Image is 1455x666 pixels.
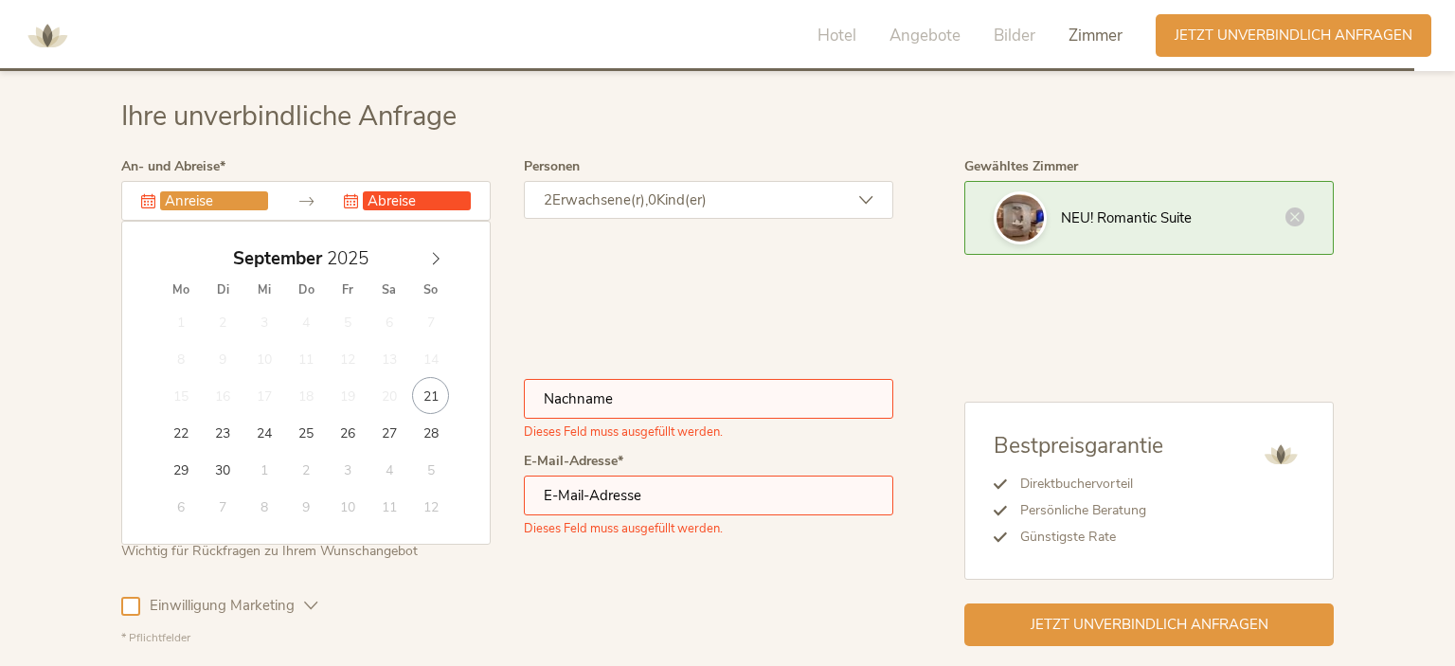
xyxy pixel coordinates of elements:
[322,246,385,271] input: Year
[121,98,457,135] span: Ihre unverbindliche Anfrage
[524,476,893,515] input: E-Mail-Adresse
[121,160,225,173] label: An- und Abreise
[233,250,322,268] span: September
[245,414,282,451] span: September 24, 2025
[648,190,656,209] span: 0
[140,596,304,616] span: Einwilligung Marketing
[370,488,407,525] span: Oktober 11, 2025
[19,8,76,64] img: AMONTI & LUNARIS Wellnessresort
[370,340,407,377] span: September 13, 2025
[817,25,856,46] span: Hotel
[245,451,282,488] span: Oktober 1, 2025
[160,191,268,210] input: Anreise
[160,284,202,297] span: Mo
[287,377,324,414] span: September 18, 2025
[1007,471,1163,497] li: Direktbuchervorteil
[552,190,648,209] span: Erwachsene(r),
[163,451,200,488] span: September 29, 2025
[245,377,282,414] span: September 17, 2025
[329,303,366,340] span: September 5, 2025
[163,488,200,525] span: Oktober 6, 2025
[524,379,893,419] input: Nachname
[997,194,1044,242] img: Ihre unverbindliche Anfrage
[121,630,893,646] div: * Pflichtfelder
[205,414,242,451] span: September 23, 2025
[163,340,200,377] span: September 8, 2025
[370,451,407,488] span: Oktober 4, 2025
[370,303,407,340] span: September 6, 2025
[245,340,282,377] span: September 10, 2025
[1061,208,1192,227] span: NEU! Romantic Suite
[412,451,449,488] span: Oktober 5, 2025
[544,190,552,209] span: 2
[285,284,327,297] span: Do
[327,284,368,297] span: Fr
[1031,615,1268,635] span: Jetzt unverbindlich anfragen
[121,537,491,561] div: Wichtig für Rückfragen zu Ihrem Wunschangebot
[412,414,449,451] span: September 28, 2025
[363,191,471,210] input: Abreise
[19,28,76,42] a: AMONTI & LUNARIS Wellnessresort
[524,419,723,441] span: Dieses Feld muss ausgefüllt werden.
[205,303,242,340] span: September 2, 2025
[329,451,366,488] span: Oktober 3, 2025
[656,190,707,209] span: Kind(er)
[245,488,282,525] span: Oktober 8, 2025
[243,284,285,297] span: Mi
[287,340,324,377] span: September 11, 2025
[410,284,452,297] span: So
[329,377,366,414] span: September 19, 2025
[524,515,723,537] span: Dieses Feld muss ausgefüllt werden.
[524,455,623,468] label: E-Mail-Adresse
[205,340,242,377] span: September 9, 2025
[287,451,324,488] span: Oktober 2, 2025
[329,488,366,525] span: Oktober 10, 2025
[412,303,449,340] span: September 7, 2025
[287,303,324,340] span: September 4, 2025
[368,284,410,297] span: Sa
[889,25,961,46] span: Angebote
[163,303,200,340] span: September 1, 2025
[205,451,242,488] span: September 30, 2025
[1007,524,1163,550] li: Günstigste Rate
[994,25,1035,46] span: Bilder
[412,340,449,377] span: September 14, 2025
[163,377,200,414] span: September 15, 2025
[163,414,200,451] span: September 22, 2025
[205,488,242,525] span: Oktober 7, 2025
[1257,431,1304,478] img: AMONTI & LUNARIS Wellnessresort
[1007,497,1163,524] li: Persönliche Beratung
[329,414,366,451] span: September 26, 2025
[524,160,580,173] label: Personen
[205,377,242,414] span: September 16, 2025
[1069,25,1123,46] span: Zimmer
[964,157,1078,175] span: Gewähltes Zimmer
[287,414,324,451] span: September 25, 2025
[412,488,449,525] span: Oktober 12, 2025
[412,377,449,414] span: September 21, 2025
[287,488,324,525] span: Oktober 9, 2025
[202,284,243,297] span: Di
[329,340,366,377] span: September 12, 2025
[370,414,407,451] span: September 27, 2025
[994,431,1163,460] span: Bestpreisgarantie
[1175,26,1412,45] span: Jetzt unverbindlich anfragen
[245,303,282,340] span: September 3, 2025
[370,377,407,414] span: September 20, 2025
